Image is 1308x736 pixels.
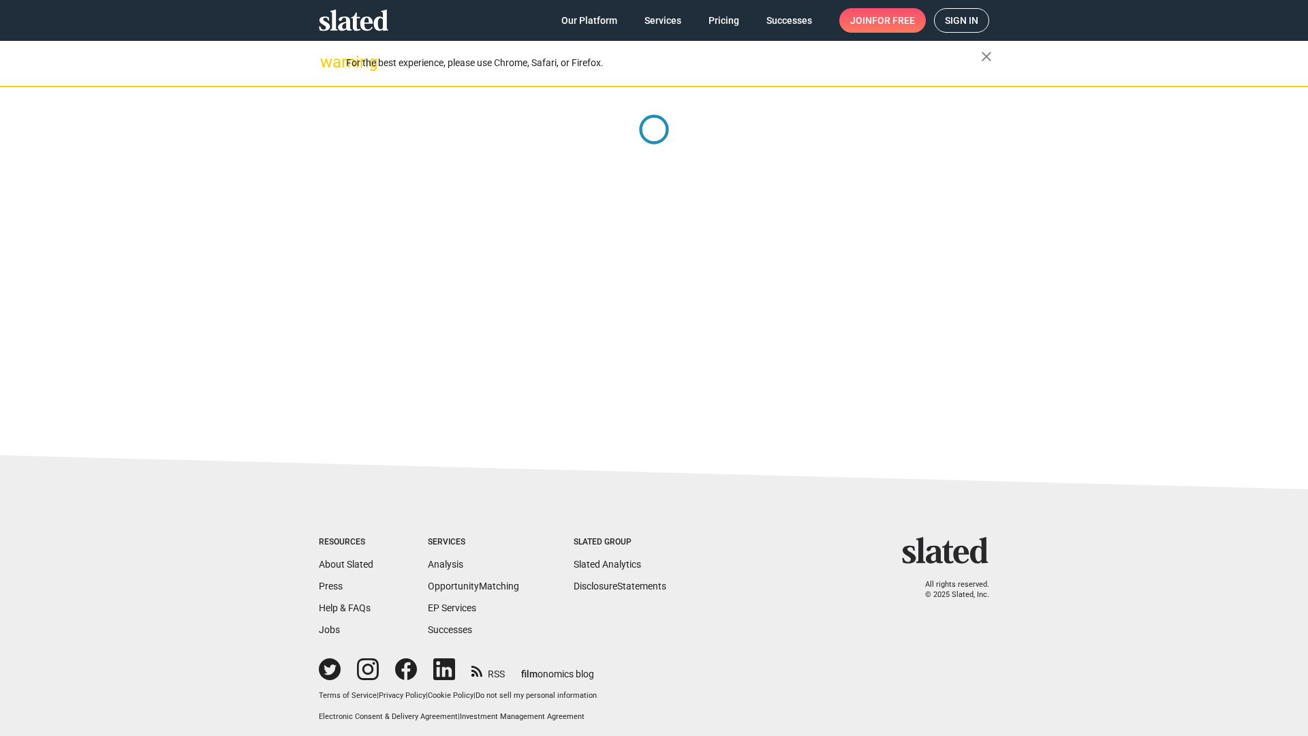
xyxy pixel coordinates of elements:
[978,48,995,65] mat-icon: close
[473,691,476,700] span: |
[850,8,915,33] span: Join
[644,8,681,33] span: Services
[698,8,750,33] a: Pricing
[319,559,373,570] a: About Slated
[574,559,641,570] a: Slated Analytics
[428,602,476,613] a: EP Services
[839,8,926,33] a: Joinfor free
[945,9,978,32] span: Sign in
[319,624,340,635] a: Jobs
[319,537,373,548] div: Resources
[574,537,666,548] div: Slated Group
[319,602,371,613] a: Help & FAQs
[319,712,458,721] a: Electronic Consent & Delivery Agreement
[428,691,473,700] a: Cookie Policy
[934,8,989,33] a: Sign in
[476,691,597,701] button: Do not sell my personal information
[346,54,981,72] div: For the best experience, please use Chrome, Safari, or Firefox.
[428,537,519,548] div: Services
[872,8,915,33] span: for free
[561,8,617,33] span: Our Platform
[634,8,692,33] a: Services
[460,712,585,721] a: Investment Management Agreement
[319,581,343,592] a: Press
[428,624,472,635] a: Successes
[756,8,823,33] a: Successes
[319,691,377,700] a: Terms of Service
[550,8,628,33] a: Our Platform
[426,691,428,700] span: |
[521,657,594,681] a: filmonomics blog
[320,54,337,70] mat-icon: warning
[574,581,666,592] a: DisclosureStatements
[377,691,379,700] span: |
[708,8,739,33] span: Pricing
[428,581,519,592] a: OpportunityMatching
[428,559,463,570] a: Analysis
[379,691,426,700] a: Privacy Policy
[911,580,989,600] p: All rights reserved. © 2025 Slated, Inc.
[471,660,505,681] a: RSS
[766,8,812,33] span: Successes
[521,669,538,679] span: film
[458,712,460,721] span: |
